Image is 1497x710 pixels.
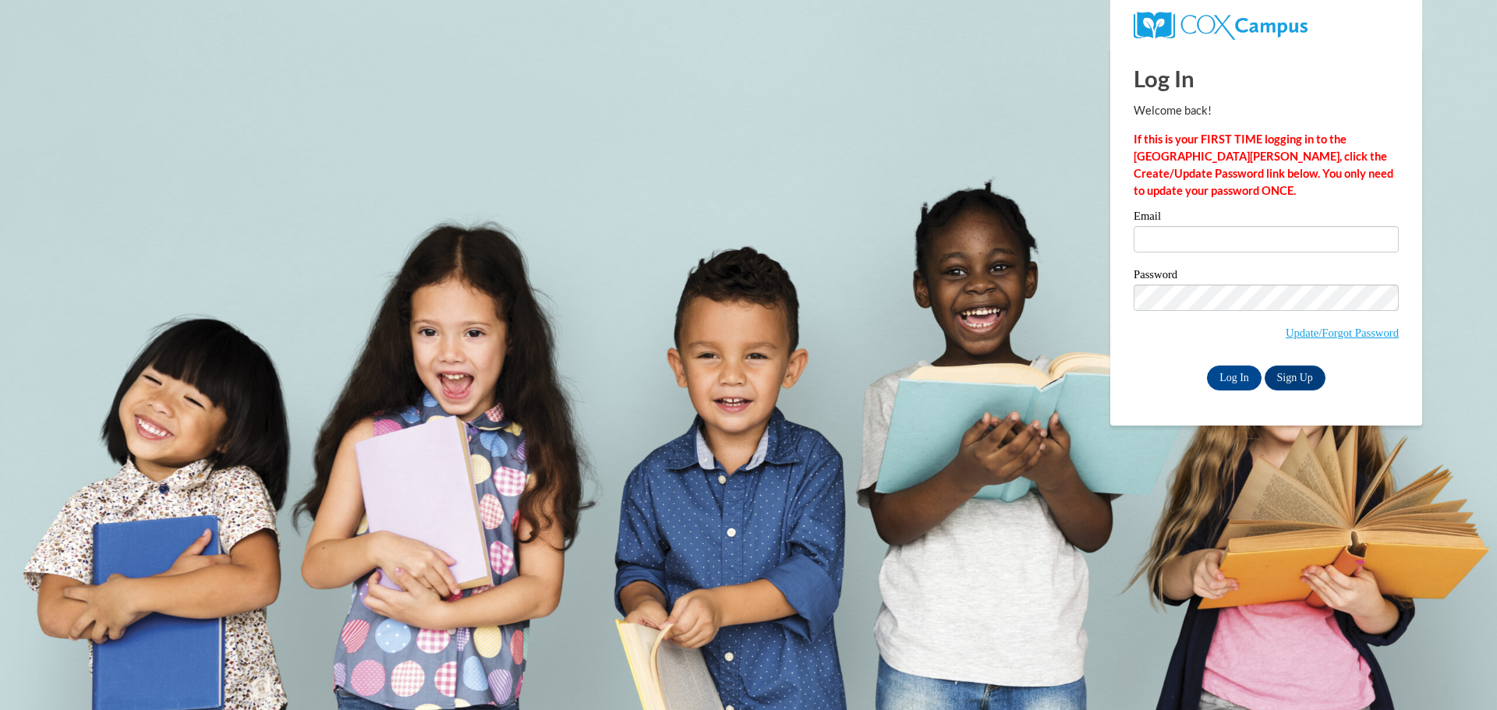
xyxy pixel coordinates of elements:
input: Log In [1207,366,1262,390]
label: Password [1134,269,1399,284]
img: COX Campus [1134,12,1308,40]
h1: Log In [1134,62,1399,94]
a: Sign Up [1265,366,1325,390]
a: COX Campus [1134,18,1308,31]
p: Welcome back! [1134,102,1399,119]
strong: If this is your FIRST TIME logging in to the [GEOGRAPHIC_DATA][PERSON_NAME], click the Create/Upd... [1134,132,1393,197]
a: Update/Forgot Password [1286,327,1399,339]
label: Email [1134,210,1399,226]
